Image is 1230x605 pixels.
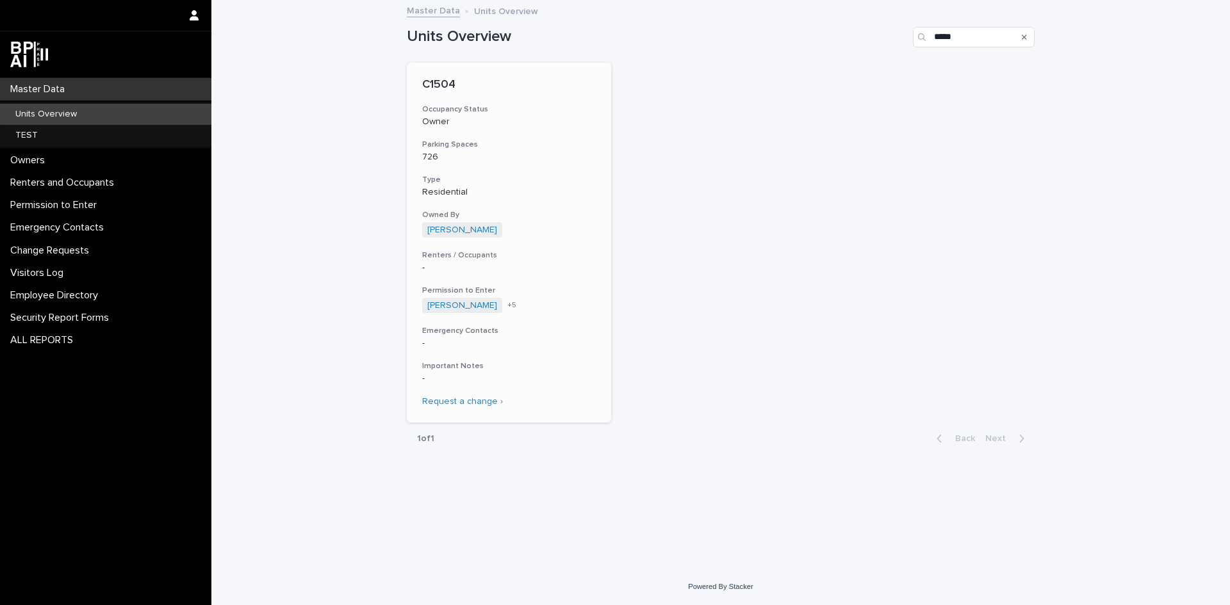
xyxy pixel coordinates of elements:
[422,175,596,185] h3: Type
[10,42,48,67] img: dwgmcNfxSF6WIOOXiGgu
[422,210,596,220] h3: Owned By
[5,222,114,234] p: Emergency Contacts
[926,433,980,444] button: Back
[913,27,1035,47] input: Search
[427,300,497,311] a: [PERSON_NAME]
[985,434,1013,443] span: Next
[422,117,596,127] p: Owner
[5,177,124,189] p: Renters and Occupants
[407,423,445,455] p: 1 of 1
[427,225,497,236] a: [PERSON_NAME]
[5,109,87,120] p: Units Overview
[422,187,596,198] p: Residential
[507,302,516,309] span: + 5
[422,152,596,163] p: 726
[407,28,908,46] h1: Units Overview
[5,154,55,166] p: Owners
[688,583,753,590] a: Powered By Stacker
[5,267,74,279] p: Visitors Log
[5,83,75,95] p: Master Data
[5,130,48,141] p: TEST
[5,289,108,302] p: Employee Directory
[422,250,596,261] h3: Renters / Occupants
[407,3,460,17] a: Master Data
[474,3,538,17] p: Units Overview
[422,286,596,296] h3: Permission to Enter
[422,326,596,336] h3: Emergency Contacts
[5,199,107,211] p: Permission to Enter
[947,434,975,443] span: Back
[422,262,596,273] p: -
[422,373,596,384] p: -
[422,397,503,406] a: Request a change ›
[422,338,596,349] p: -
[5,334,83,346] p: ALL REPORTS
[422,104,596,115] h3: Occupancy Status
[5,245,99,257] p: Change Requests
[407,63,611,423] a: C1504Occupancy StatusOwnerParking Spaces726TypeResidentialOwned By[PERSON_NAME] Renters / Occupan...
[422,140,596,150] h3: Parking Spaces
[422,361,596,371] h3: Important Notes
[5,312,119,324] p: Security Report Forms
[980,433,1035,444] button: Next
[422,78,596,92] p: C1504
